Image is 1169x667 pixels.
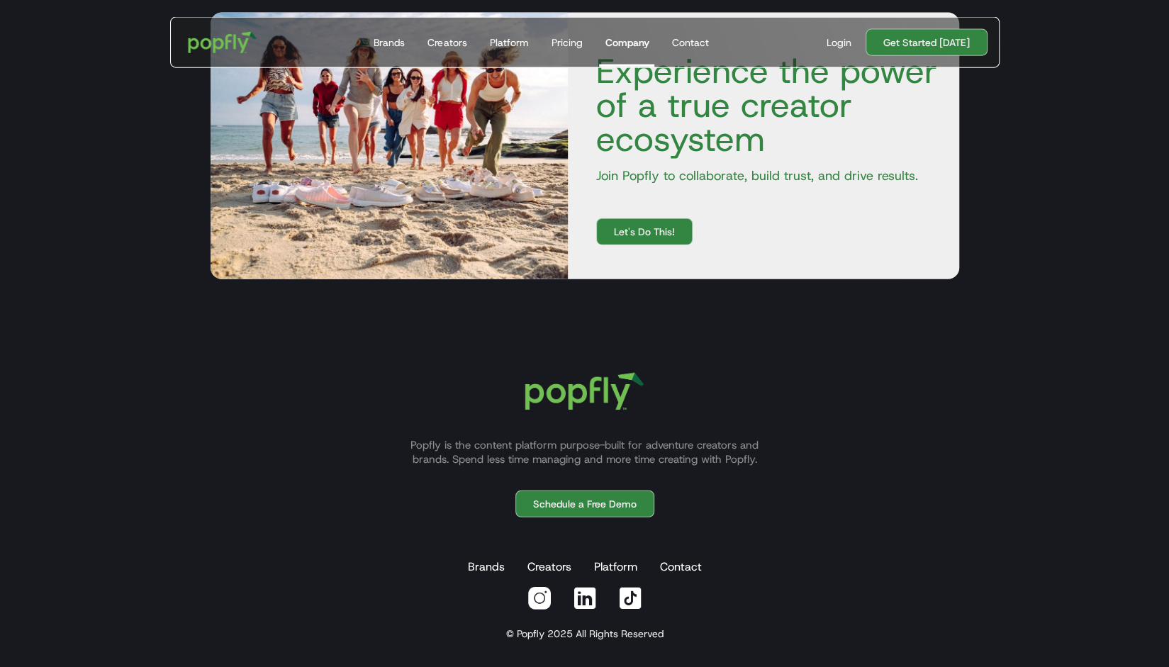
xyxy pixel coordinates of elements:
[827,35,851,50] div: Login
[515,491,654,517] a: Schedule a Free Demo
[821,35,857,50] a: Login
[393,438,776,466] p: Popfly is the content platform purpose-built for adventure creators and brands. Spend less time m...
[599,18,654,67] a: Company
[368,18,410,67] a: Brands
[374,35,405,50] div: Brands
[545,18,588,67] a: Pricing
[483,18,534,67] a: Platform
[657,553,705,581] a: Contact
[551,35,582,50] div: Pricing
[596,218,693,245] a: Let's Do This!
[605,35,649,50] div: Company
[671,35,708,50] div: Contact
[866,29,988,56] a: Get Started [DATE]
[585,54,942,156] h4: Experience the power of a true creator ecosystem
[422,18,472,67] a: Creators
[465,553,508,581] a: Brands
[506,627,664,641] div: © Popfly 2025 All Rights Reserved
[489,35,528,50] div: Platform
[591,553,640,581] a: Platform
[427,35,466,50] div: Creators
[585,167,942,184] p: Join Popfly to collaborate, build trust, and drive results.
[666,18,714,67] a: Contact
[178,22,266,63] a: home
[525,553,574,581] a: Creators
